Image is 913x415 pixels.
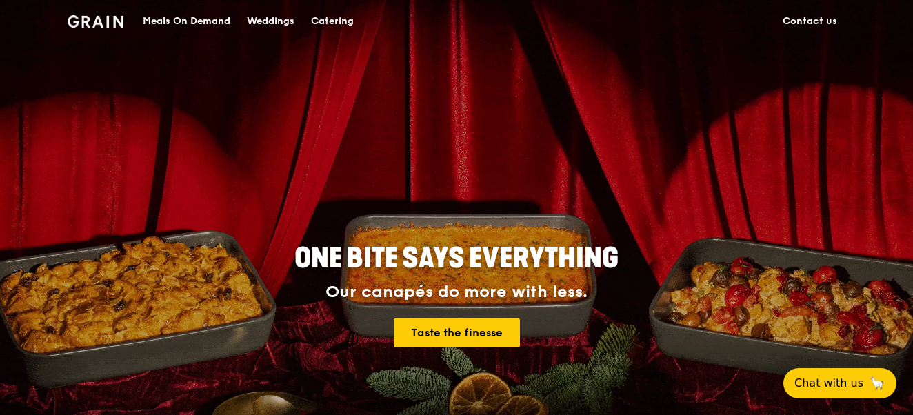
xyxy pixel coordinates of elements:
a: Taste the finesse [394,318,520,347]
div: Catering [311,1,354,42]
div: Meals On Demand [143,1,230,42]
span: 🦙 [869,375,885,392]
a: Catering [303,1,362,42]
div: Our canapés do more with less. [208,283,705,302]
button: Chat with us🦙 [783,368,896,398]
a: Contact us [774,1,845,42]
span: ONE BITE SAYS EVERYTHING [294,242,619,275]
div: Weddings [247,1,294,42]
a: Weddings [239,1,303,42]
span: Chat with us [794,375,863,392]
img: Grain [68,15,123,28]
